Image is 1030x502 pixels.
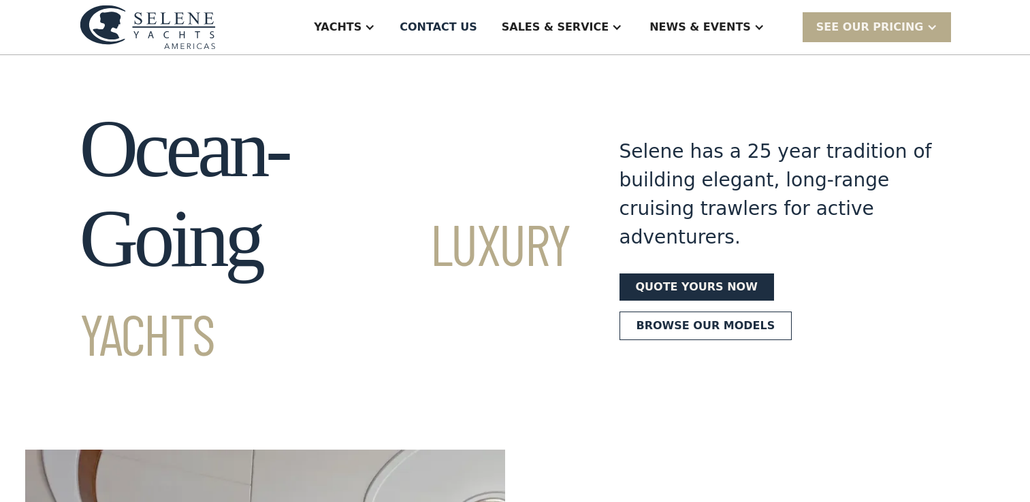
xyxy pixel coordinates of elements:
div: SEE Our Pricing [816,19,924,35]
div: Selene has a 25 year tradition of building elegant, long-range cruising trawlers for active adven... [619,137,933,252]
img: logo [80,5,216,49]
div: Contact US [400,19,477,35]
div: Yachts [314,19,361,35]
a: Quote yours now [619,273,774,301]
div: News & EVENTS [649,19,751,35]
div: Sales & Service [502,19,609,35]
div: SEE Our Pricing [803,12,951,41]
h1: Ocean-Going [80,104,570,373]
span: Luxury Yachts [80,209,570,367]
a: Browse our models [619,312,792,340]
